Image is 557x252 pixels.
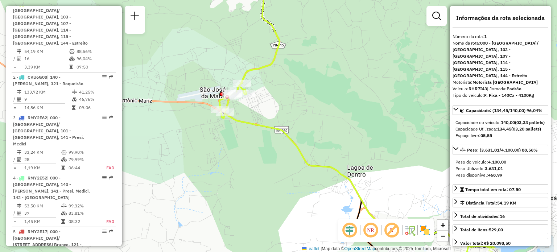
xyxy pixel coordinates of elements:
i: % de utilização do peso [61,204,67,208]
span: 54,19 KM [497,200,516,206]
td: = [13,104,17,111]
td: 96,04% [76,55,113,62]
strong: (03,33 pallets) [515,120,545,125]
em: Opções [102,229,107,234]
td: FAD [98,164,115,172]
strong: (03,20 pallets) [511,126,541,132]
span: | Jornada: [487,86,521,91]
i: % de utilização da cubagem [61,157,67,162]
i: Tempo total em rota [61,166,65,170]
div: Número da rota: [453,33,548,40]
td: FAD [98,218,115,225]
div: Distância Total: [460,200,516,206]
a: Nova sessão e pesquisa [128,9,142,25]
a: Capacidade: (134,45/140,00) 96,04% [453,105,548,115]
i: Distância Total [17,49,21,54]
td: 08:32 [68,218,98,225]
i: % de utilização da cubagem [61,211,67,215]
span: CKU6G08 [28,74,47,80]
i: % de utilização da cubagem [72,97,77,102]
td: 99,32% [68,202,98,210]
em: Rota exportada [109,75,113,79]
td: = [13,218,17,225]
td: 33,24 KM [24,149,61,156]
a: OpenStreetMap [344,246,375,251]
td: / [13,210,17,217]
td: 54,19 KM [24,48,69,55]
a: Distância Total:54,19 KM [453,198,548,207]
td: 3,39 KM [24,63,69,71]
img: Fluxo de ruas [404,224,416,236]
span: RMY2E52 [28,175,47,181]
span: 2 - [13,74,83,86]
td: 41,25% [79,88,113,96]
strong: R$ 20.098,50 [483,240,511,246]
em: Rota exportada [109,115,113,120]
i: Distância Total [17,90,21,94]
strong: Motorista [GEOGRAPHIC_DATA] [473,79,538,85]
span: Total de atividades: [460,214,505,219]
div: Capacidade: (134,45/140,00) 96,04% [453,116,548,142]
div: Peso: (3.631,01/4.100,00) 88,56% [453,156,548,181]
i: % de utilização da cubagem [69,57,75,61]
td: 06:44 [68,164,98,172]
td: 14,86 KM [24,104,71,111]
td: / [13,55,17,62]
div: Nome da rota: [453,40,548,79]
td: 83,81% [68,210,98,217]
td: 99,90% [68,149,98,156]
span: Ocultar NR [362,222,379,239]
div: Peso disponível: [455,172,545,178]
span: − [441,231,445,240]
em: Rota exportada [109,175,113,180]
i: Total de Atividades [17,97,21,102]
img: Exibir/Ocultar setores [419,224,431,236]
strong: 529,00 [489,227,503,232]
span: | 140 - [PERSON_NAME], 321 - Boqueirão [13,74,83,86]
td: 1,45 KM [24,218,61,225]
i: % de utilização do peso [72,90,77,94]
strong: 4.100,00 [488,159,506,165]
i: Total de Atividades [17,211,21,215]
i: % de utilização do peso [61,150,67,154]
td: 9 [24,96,71,103]
i: Tempo total em rota [72,106,75,110]
a: Leaflet [302,246,319,251]
i: Tempo total em rota [61,219,65,224]
span: 4 - [13,175,90,200]
strong: 134,45 [497,126,511,132]
div: Map data © contributors,© 2025 TomTom, Microsoft [300,246,453,252]
strong: 000 - [GEOGRAPHIC_DATA]/ [GEOGRAPHIC_DATA], 103 - [GEOGRAPHIC_DATA], 107 - [GEOGRAPHIC_DATA], 114... [453,40,539,78]
span: Peso do veículo: [455,159,506,165]
div: Motorista: [453,79,548,86]
strong: 468,99 [488,172,502,178]
td: 53,50 KM [24,202,61,210]
div: Capacidade do veículo: [455,119,545,126]
span: | 000 - [GEOGRAPHIC_DATA]/ [GEOGRAPHIC_DATA], 103 - [GEOGRAPHIC_DATA], 107 - [GEOGRAPHIC_DATA], 1... [13,1,88,46]
td: 1,19 KM [24,164,61,172]
span: Exibir rótulo [383,222,400,239]
div: Capacidade Utilizada: [455,126,545,132]
div: Tipo do veículo: [453,92,548,99]
div: Espaço livre: [455,132,545,139]
td: 133,72 KM [24,88,71,96]
span: | 000 - [GEOGRAPHIC_DATA], 140 - [PERSON_NAME], 141 - Presi. Medici, 142 - [GEOGRAPHIC_DATA] [13,175,90,200]
span: Ocultar deslocamento [341,222,358,239]
h4: Informações da rota selecionada [453,15,548,21]
em: Rota exportada [109,229,113,234]
em: Opções [102,175,107,180]
strong: 140,00 [501,120,515,125]
strong: 3.631,01 [485,166,503,171]
span: + [441,220,445,230]
td: = [13,63,17,71]
strong: F. Fixa - 140Cx - 4100Kg [484,92,534,98]
i: Total de Atividades [17,157,21,162]
i: Distância Total [17,150,21,154]
td: 16 [24,55,69,62]
strong: 1 [484,34,487,39]
td: 07:50 [76,63,113,71]
a: Zoom in [437,220,448,231]
em: Opções [102,115,107,120]
span: 1 - [13,1,88,46]
td: / [13,96,17,103]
